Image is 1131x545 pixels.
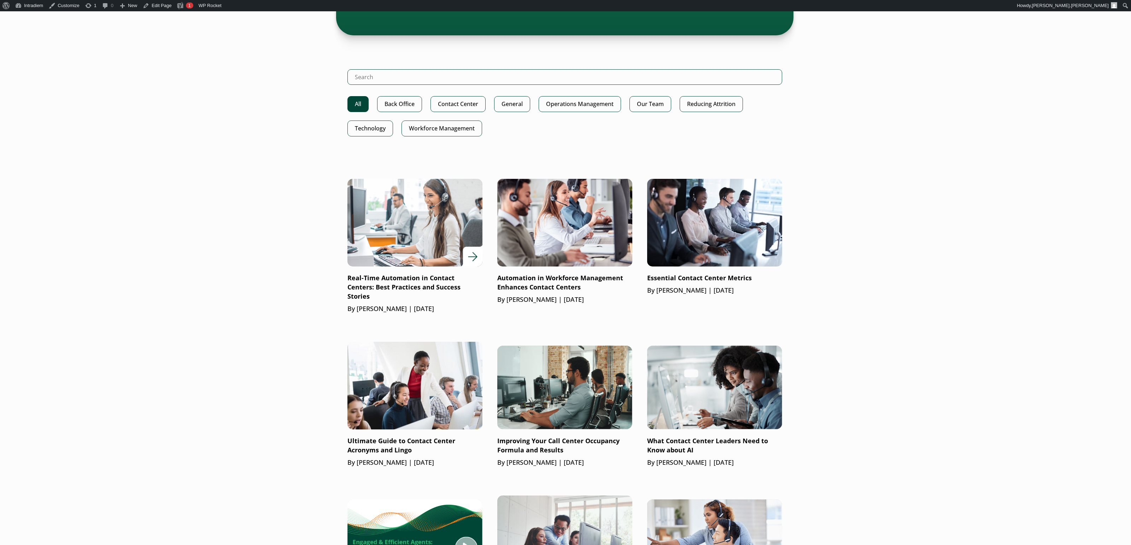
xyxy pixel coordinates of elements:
[539,96,621,112] a: Operations Management
[347,436,482,455] p: Ultimate Guide to Contact Center Acronyms and Lingo
[188,3,191,8] span: 1
[647,179,782,266] img: Contact center agents tracking key metrics like Average Handle Time (AHT) and Customer Satisfacti...
[497,295,632,304] p: By [PERSON_NAME] | [DATE]
[497,436,632,455] p: Improving Your Call Center Occupancy Formula and Results
[647,179,782,295] a: Contact center agents tracking key metrics like Average Handle Time (AHT) and Customer Satisfacti...
[629,96,671,112] a: Our Team
[347,69,782,85] input: Search
[680,96,743,112] a: Reducing Attrition
[497,179,632,266] img: Customer service agents using automation tools to enhance workforce management in a contact cente...
[494,96,530,112] a: General
[497,274,632,292] p: Automation in Workforce Management Enhances Contact Centers
[647,286,782,295] p: By [PERSON_NAME] | [DATE]
[647,458,782,467] p: By [PERSON_NAME] | [DATE]
[347,96,369,112] a: All
[497,458,632,467] p: By [PERSON_NAME] | [DATE]
[402,121,482,136] a: Workforce Management
[347,69,782,96] form: Search Intradiem
[1032,3,1109,8] span: [PERSON_NAME].[PERSON_NAME]
[347,304,482,313] p: By [PERSON_NAME] | [DATE]
[347,342,482,467] a: Ultimate Guide to Contact Center Acronyms and LingoBy [PERSON_NAME] | [DATE]
[430,96,486,112] a: Contact Center
[647,342,782,467] a: What Contact Center Leaders Need to Know about AIBy [PERSON_NAME] | [DATE]
[497,342,632,467] a: Improving Your Call Center Occupancy Formula and ResultsBy [PERSON_NAME] | [DATE]
[347,274,482,301] p: Real-Time Automation in Contact Centers: Best Practices and Success Stories
[647,436,782,455] p: What Contact Center Leaders Need to Know about AI
[347,179,482,313] a: Real-Time Automation in Contact Centers: Best Practices and Success StoriesBy [PERSON_NAME] | [DATE]
[347,458,482,467] p: By [PERSON_NAME] | [DATE]
[347,121,393,136] a: Technology
[497,179,632,304] a: Customer service agents using automation tools to enhance workforce management in a contact cente...
[647,274,782,283] p: Essential Contact Center Metrics
[377,96,422,112] a: Back Office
